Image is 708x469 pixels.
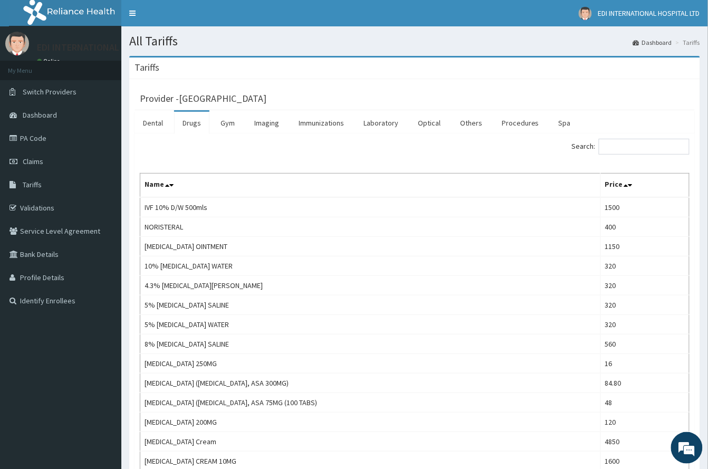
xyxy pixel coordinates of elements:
[5,32,29,55] img: User Image
[135,112,171,134] a: Dental
[23,180,42,189] span: Tariffs
[135,63,159,72] h3: Tariffs
[23,110,57,120] span: Dashboard
[140,354,601,374] td: [MEDICAL_DATA] 250MG
[55,59,177,73] div: Chat with us now
[600,413,689,432] td: 120
[140,217,601,237] td: NORISTERAL
[140,315,601,334] td: 5% [MEDICAL_DATA] WATER
[212,112,243,134] a: Gym
[600,197,689,217] td: 1500
[572,139,690,155] label: Search:
[37,58,62,65] a: Online
[140,94,266,103] h3: Provider - [GEOGRAPHIC_DATA]
[140,174,601,198] th: Name
[23,87,76,97] span: Switch Providers
[140,432,601,452] td: [MEDICAL_DATA] Cream
[140,393,601,413] td: [MEDICAL_DATA] ([MEDICAL_DATA], ASA 75MG (100 TABS)
[600,393,689,413] td: 48
[140,295,601,315] td: 5% [MEDICAL_DATA] SALINE
[140,276,601,295] td: 4.3% [MEDICAL_DATA][PERSON_NAME]
[600,354,689,374] td: 16
[600,174,689,198] th: Price
[550,112,579,134] a: Spa
[409,112,449,134] a: Optical
[174,112,209,134] a: Drugs
[599,139,690,155] input: Search:
[600,334,689,354] td: 560
[633,38,672,47] a: Dashboard
[5,288,201,325] textarea: Type your message and hit 'Enter'
[673,38,700,47] li: Tariffs
[140,256,601,276] td: 10% [MEDICAL_DATA] WATER
[140,197,601,217] td: IVF 10% D/W 500mls
[600,315,689,334] td: 320
[37,43,180,52] p: EDI INTERNATIONAL HOSPITAL LTD
[452,112,491,134] a: Others
[140,237,601,256] td: [MEDICAL_DATA] OINTMENT
[600,276,689,295] td: 320
[129,34,700,48] h1: All Tariffs
[600,256,689,276] td: 320
[140,374,601,393] td: [MEDICAL_DATA] ([MEDICAL_DATA], ASA 300MG)
[600,237,689,256] td: 1150
[173,5,198,31] div: Minimize live chat window
[246,112,288,134] a: Imaging
[600,374,689,393] td: 84.80
[61,133,146,240] span: We're online!
[600,295,689,315] td: 320
[579,7,592,20] img: User Image
[140,334,601,354] td: 8% [MEDICAL_DATA] SALINE
[493,112,548,134] a: Procedures
[600,432,689,452] td: 4850
[598,8,700,18] span: EDI INTERNATIONAL HOSPITAL LTD
[355,112,407,134] a: Laboratory
[140,413,601,432] td: [MEDICAL_DATA] 200MG
[600,217,689,237] td: 400
[290,112,352,134] a: Immunizations
[20,53,43,79] img: d_794563401_company_1708531726252_794563401
[23,157,43,166] span: Claims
